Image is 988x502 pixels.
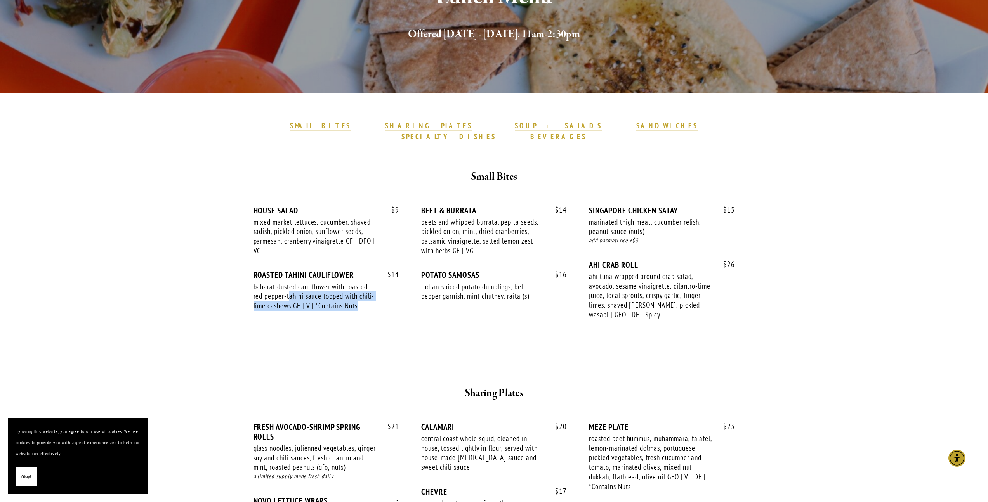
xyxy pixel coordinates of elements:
section: Cookie banner [8,418,148,494]
span: 14 [380,270,399,279]
span: 16 [547,270,567,279]
p: By using this website, you agree to our use of cookies. We use cookies to provide you with a grea... [16,426,140,459]
div: CALAMARI [421,422,567,432]
div: add basmati rice +$3 [589,236,734,245]
a: BEVERAGES [530,132,587,142]
span: 14 [547,206,567,215]
strong: Small Bites [471,170,517,183]
span: $ [555,270,559,279]
div: BEET & BURRATA [421,206,567,215]
div: FRESH AVOCADO-SHRIMP SPRING ROLLS [254,422,399,441]
span: $ [555,205,559,215]
strong: SANDWICHES [636,121,698,130]
span: 26 [715,260,735,269]
div: beets and whipped burrata, pepita seeds, pickled onion, mint, dried cranberries, balsamic vinaigr... [421,217,545,256]
div: Accessibility Menu [948,450,965,467]
a: SHARING PLATES [385,121,472,131]
span: Okay! [21,471,31,483]
strong: SMALL BITES [290,121,351,130]
span: $ [391,205,395,215]
a: SMALL BITES [290,121,351,131]
span: 23 [715,422,735,431]
span: $ [723,422,727,431]
span: $ [387,422,391,431]
span: $ [723,205,727,215]
span: $ [555,486,559,496]
div: HOUSE SALAD [254,206,399,215]
span: $ [387,270,391,279]
strong: SPECIALTY DISHES [401,132,496,141]
div: a limited supply made fresh daily [254,472,399,481]
div: roasted beet hummus, muhammara, falafel, lemon-marinated dolmas, portuguese pickled vegetables, f... [589,434,712,491]
span: $ [555,422,559,431]
div: MEZE PLATE [589,422,734,432]
span: 15 [715,206,735,215]
button: Okay! [16,467,37,487]
span: $ [723,260,727,269]
div: ROASTED TAHINI CAULIFLOWER [254,270,399,280]
div: indian-spiced potato dumplings, bell pepper garnish, mint chutney, raita (s) [421,282,545,301]
a: SPECIALTY DISHES [401,132,496,142]
div: SINGAPORE CHICKEN SATAY [589,206,734,215]
div: POTATO SAMOSAS [421,270,567,280]
strong: BEVERAGES [530,132,587,141]
div: marinated thigh meat, cucumber relish, peanut sauce (nuts) [589,217,712,236]
h2: Offered [DATE] - [DATE], 11am-2:30pm [268,26,721,43]
div: ahi tuna wrapped around crab salad, avocado, sesame vinaigrette, cilantro-lime juice, local sprou... [589,272,712,320]
strong: SOUP + SALADS [515,121,602,130]
div: AHI CRAB ROLL [589,260,734,270]
strong: SHARING PLATES [385,121,472,130]
span: 9 [384,206,399,215]
span: 21 [380,422,399,431]
span: 17 [547,487,567,496]
div: CHEVRE [421,487,567,497]
div: baharat dusted cauliflower with roasted red pepper-tahini sauce topped with chili-lime cashews GF... [254,282,377,311]
strong: Sharing Plates [465,386,523,400]
a: SOUP + SALADS [515,121,602,131]
div: mixed market lettuces, cucumber, shaved radish, pickled onion, sunflower seeds, parmesan, cranber... [254,217,377,256]
div: central coast whole squid, cleaned in-house, tossed lightly in flour, served with house-made [MED... [421,434,545,472]
div: glass noodles, julienned vegetables, ginger soy and chili sauces, fresh cilantro and mint, roaste... [254,443,377,472]
a: SANDWICHES [636,121,698,131]
span: 20 [547,422,567,431]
